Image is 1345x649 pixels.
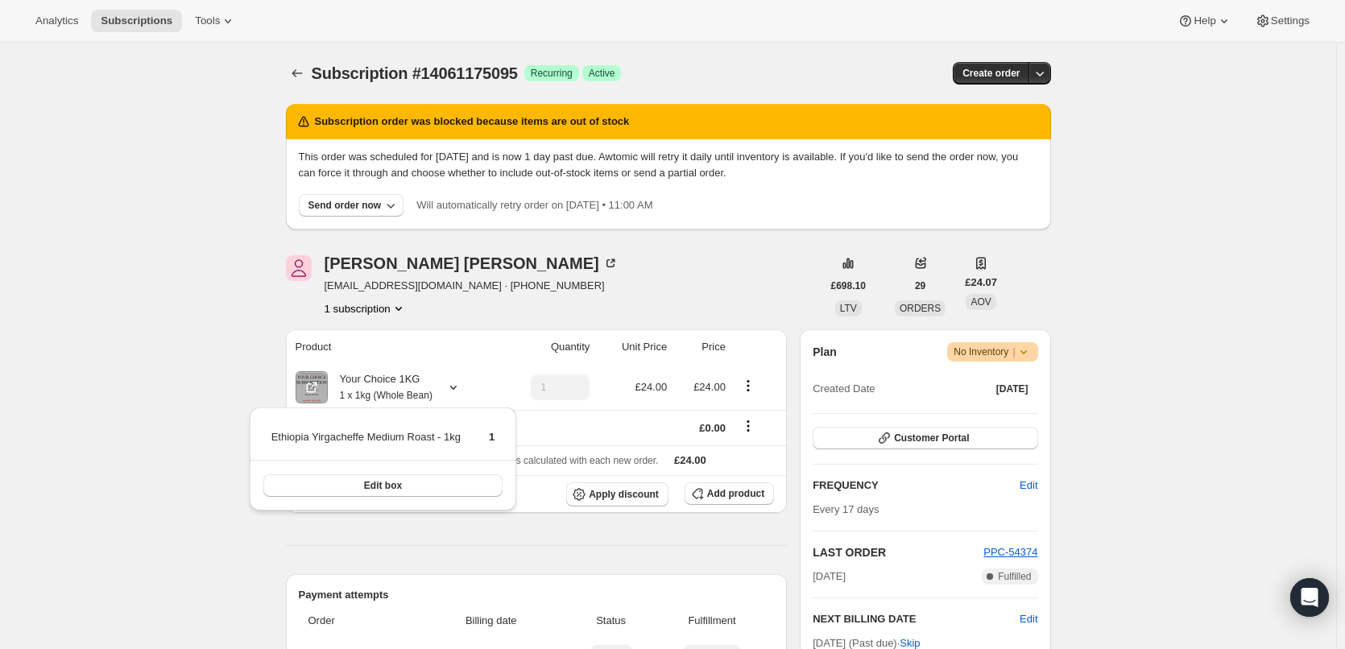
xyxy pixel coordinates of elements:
span: Fulfilled [998,570,1031,583]
span: £24.00 [674,454,706,466]
span: Analytics [35,14,78,27]
span: Billing date [420,613,562,629]
span: Recurring [531,67,573,80]
span: ORDERS [900,303,941,314]
span: [DATE] [813,568,846,585]
div: [PERSON_NAME] [PERSON_NAME] [325,255,619,271]
span: £24.00 [693,381,726,393]
span: Subscription #14061175095 [312,64,518,82]
span: [DATE] [996,382,1028,395]
button: Product actions [735,377,761,395]
button: Tools [185,10,246,32]
span: Create order [962,67,1020,80]
span: Active [589,67,615,80]
button: Settings [1245,10,1319,32]
span: Every 17 days [813,503,879,515]
span: Tools [195,14,220,27]
button: 29 [905,275,935,297]
a: PPC-54374 [983,546,1037,558]
small: 1 x 1kg (Whole Bean) [340,390,432,401]
button: Send order now [299,194,404,217]
span: Status [572,613,650,629]
button: Edit box [263,474,503,497]
span: 29 [915,279,925,292]
button: Analytics [26,10,88,32]
span: Edit [1020,477,1037,494]
button: Help [1168,10,1241,32]
div: Send order now [308,199,382,212]
span: £24.00 [635,381,667,393]
button: Edit [1010,473,1047,498]
p: Will automatically retry order on [DATE] • 11:00 AM [416,197,652,213]
span: £698.10 [831,279,866,292]
img: product img [296,371,328,403]
button: Create order [953,62,1029,85]
span: £24.07 [965,275,997,291]
td: Ethiopia Yirgacheffe Medium Roast - 1kg [271,428,461,458]
span: Add product [707,487,764,500]
h2: Plan [813,344,837,360]
button: Shipping actions [735,417,761,435]
button: £698.10 [821,275,875,297]
button: Product actions [325,300,407,316]
th: Unit Price [594,329,672,365]
button: Edit [1020,611,1037,627]
div: Your Choice 1KG [328,371,432,403]
button: Subscriptions [286,62,308,85]
span: Apply discount [589,488,659,501]
span: AOV [970,296,991,308]
h2: FREQUENCY [813,477,1020,494]
span: Edward Betts [286,255,312,281]
button: PPC-54374 [983,544,1037,560]
span: Edit box [364,479,402,492]
span: Customer Portal [894,432,969,444]
span: Created Date [813,381,875,397]
span: [DATE] (Past due) · [813,637,920,649]
span: [EMAIL_ADDRESS][DOMAIN_NAME] · [PHONE_NUMBER] [325,278,619,294]
th: Order [299,603,416,639]
span: Help [1194,14,1215,27]
button: Apply discount [566,482,668,506]
p: This order was scheduled for [DATE] and is now 1 day past due. Awtomic will retry it daily until ... [299,149,1038,181]
button: Add product [685,482,774,505]
span: Fulfillment [660,613,764,629]
span: LTV [840,303,857,314]
span: £0.00 [699,422,726,434]
button: [DATE] [987,378,1038,400]
th: Product [286,329,499,365]
button: Customer Portal [813,427,1037,449]
span: Settings [1271,14,1310,27]
th: Quantity [499,329,594,365]
div: Open Intercom Messenger [1290,578,1329,617]
h2: Payment attempts [299,587,775,603]
h2: Subscription order was blocked because items are out of stock [315,114,630,130]
span: | [1012,345,1015,358]
span: Subscriptions [101,14,172,27]
th: Price [672,329,730,365]
span: No Inventory [954,344,1031,360]
button: Subscriptions [91,10,182,32]
h2: NEXT BILLING DATE [813,611,1020,627]
h2: LAST ORDER [813,544,983,560]
span: 1 [489,431,495,443]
